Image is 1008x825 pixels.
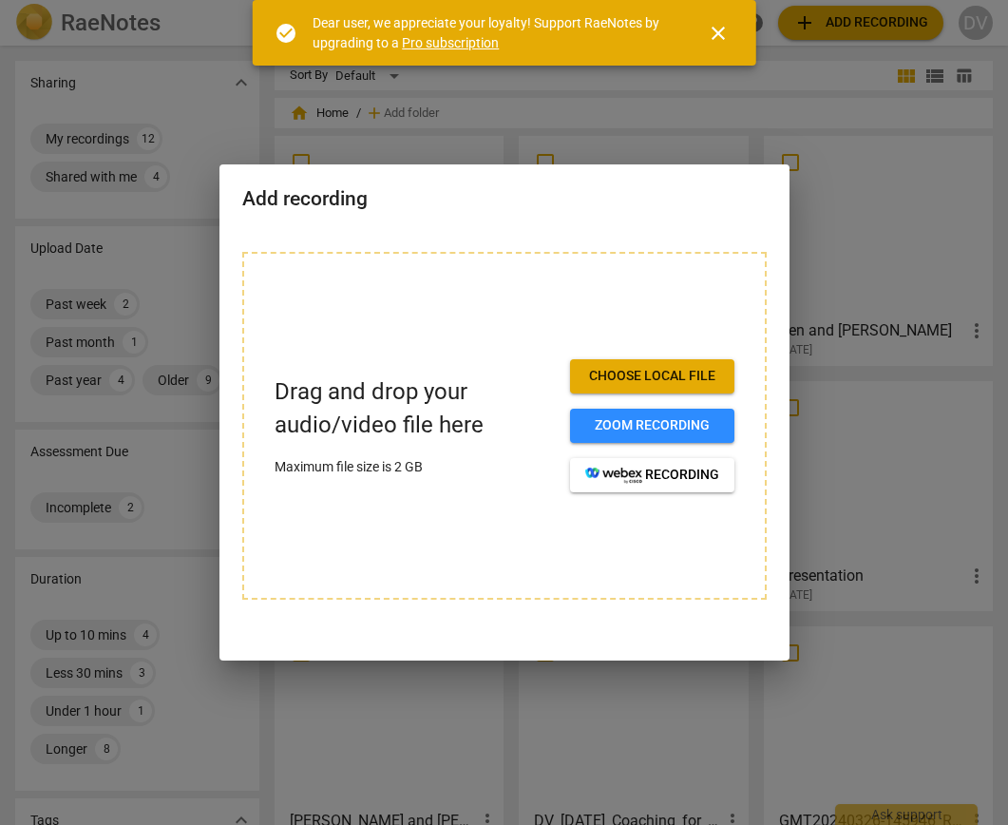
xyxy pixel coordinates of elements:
[707,22,730,45] span: close
[695,10,741,56] button: Close
[585,466,719,485] span: recording
[313,13,673,52] div: Dear user, we appreciate your loyalty! Support RaeNotes by upgrading to a
[275,22,297,45] span: check_circle
[275,457,555,477] p: Maximum file size is 2 GB
[570,409,734,443] button: Zoom recording
[585,416,719,435] span: Zoom recording
[570,359,734,393] button: Choose local file
[402,35,499,50] a: Pro subscription
[275,375,555,442] p: Drag and drop your audio/video file here
[570,458,734,492] button: recording
[242,187,767,211] h2: Add recording
[585,367,719,386] span: Choose local file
